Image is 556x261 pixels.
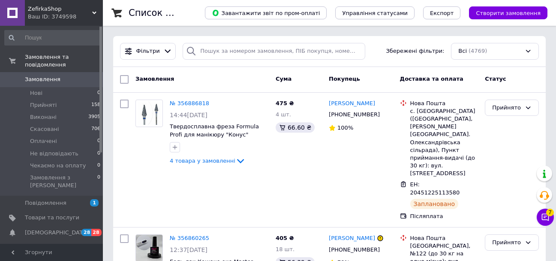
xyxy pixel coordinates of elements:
[469,48,487,54] span: (4769)
[81,229,91,236] span: 28
[342,10,408,16] span: Управління статусами
[410,199,459,209] div: Заплановано
[170,235,209,241] a: № 356860265
[205,6,327,19] button: Завантажити звіт по пром-оплаті
[276,235,294,241] span: 405 ₴
[91,125,100,133] span: 706
[25,76,60,83] span: Замовлення
[170,246,207,253] span: 12:37[DATE]
[30,89,42,97] span: Нові
[183,43,365,60] input: Пошук за номером замовлення, ПІБ покупця, номером телефону, Email, номером накладної
[91,101,100,109] span: 158
[30,174,97,189] span: Замовлення з [PERSON_NAME]
[276,76,292,82] span: Cума
[410,100,478,107] div: Нова Пошта
[135,100,163,127] a: Фото товару
[537,209,554,226] button: Чат з покупцем7
[28,13,103,21] div: Ваш ID: 3749598
[25,214,79,222] span: Товари та послуги
[212,9,320,17] span: Завантажити звіт по пром-оплаті
[276,122,315,133] div: 66.60 ₴
[492,238,521,247] div: Прийнято
[30,137,57,145] span: Оплачені
[25,229,88,237] span: [DEMOGRAPHIC_DATA]
[90,199,99,206] span: 1
[97,89,100,97] span: 0
[30,101,57,109] span: Прийняті
[410,212,478,220] div: Післяплата
[410,181,460,196] span: ЕН: 20451225113580
[170,112,207,118] span: 14:44[DATE]
[170,158,235,164] span: 4 товара у замовленні
[329,234,375,243] a: [PERSON_NAME]
[476,10,541,16] span: Створити замовлення
[423,6,461,19] button: Експорт
[170,123,259,146] a: Твердосплавна фреза Formula Profi для манікюру "Конус" усічений, синій
[30,125,59,133] span: Скасовані
[91,229,101,236] span: 28
[460,9,547,16] a: Створити замовлення
[337,124,353,131] span: 100%
[25,53,103,69] span: Замовлення та повідомлення
[30,113,57,121] span: Виконані
[135,76,174,82] span: Замовлення
[129,8,216,18] h1: Список замовлень
[485,76,506,82] span: Статус
[28,5,92,13] span: ZefirkaShop
[492,103,521,112] div: Прийнято
[386,47,444,55] span: Збережені фільтри:
[97,150,100,158] span: 0
[276,111,291,118] span: 4 шт.
[276,100,294,106] span: 475 ₴
[4,30,101,46] input: Пошук
[410,234,478,242] div: Нова Пошта
[327,244,382,255] div: [PHONE_NUMBER]
[30,162,86,170] span: Чекаємо на оплату
[25,243,79,259] span: Показники роботи компанії
[458,47,467,55] span: Всі
[97,162,100,170] span: 0
[546,209,554,216] span: 7
[170,100,209,106] a: № 356886818
[327,109,382,120] div: [PHONE_NUMBER]
[136,47,160,55] span: Фільтри
[329,76,360,82] span: Покупець
[430,10,454,16] span: Експорт
[25,199,66,207] span: Повідомлення
[97,174,100,189] span: 0
[97,137,100,145] span: 0
[410,107,478,178] div: с. [GEOGRAPHIC_DATA] ([GEOGRAPHIC_DATA], [PERSON_NAME][GEOGRAPHIC_DATA]. Олександрівська сільрада...
[276,246,295,252] span: 18 шт.
[136,101,162,124] img: Фото товару
[469,6,547,19] button: Створити замовлення
[136,235,162,261] img: Фото товару
[170,158,246,164] a: 4 товара у замовленні
[30,150,78,158] span: Не відповідають
[335,6,415,19] button: Управління статусами
[400,76,463,82] span: Доставка та оплата
[329,100,375,108] a: [PERSON_NAME]
[88,113,100,121] span: 3905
